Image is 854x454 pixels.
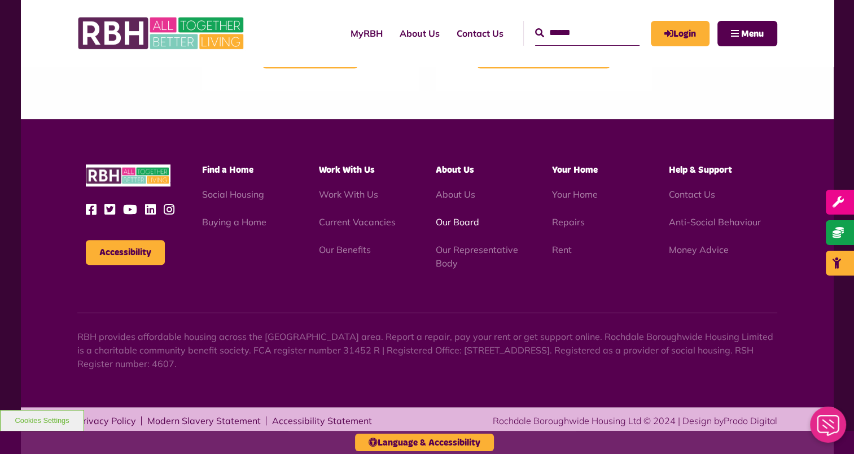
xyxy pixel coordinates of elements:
p: RBH provides affordable housing across the [GEOGRAPHIC_DATA] area. Report a repair, pay your rent... [77,330,777,370]
a: Work With Us [319,189,378,200]
a: Social Housing - open in a new tab [202,189,264,200]
img: RBH [86,164,170,186]
a: Current Vacancies [319,216,396,228]
a: Our Benefits [319,244,371,255]
a: Prodo Digital - open in a new tab [724,415,777,426]
a: Repairs [552,216,585,228]
a: Anti-Social Behaviour [669,216,761,228]
span: Find a Home [202,165,253,174]
button: Accessibility [86,240,165,265]
button: Language & Accessibility [355,434,494,451]
a: Buying a Home [202,216,266,228]
button: Navigation [717,21,777,46]
a: MyRBH [651,21,710,46]
a: About Us [435,189,475,200]
span: Your Home [552,165,598,174]
iframe: Netcall Web Assistant for live chat [803,403,854,454]
a: Contact Us [448,18,512,49]
a: MyRBH [342,18,391,49]
input: Search [535,21,640,45]
a: Privacy Policy [77,416,136,425]
span: Work With Us [319,165,375,174]
img: RBH [77,11,247,55]
a: Contact Us [669,189,715,200]
span: Menu [741,29,764,38]
a: Money Advice [669,244,729,255]
span: Help & Support [669,165,732,174]
a: Accessibility Statement [272,416,372,425]
div: Rochdale Boroughwide Housing Ltd © 2024 | Design by [493,414,777,427]
a: Our Board [435,216,479,228]
a: Modern Slavery Statement - open in a new tab [147,416,261,425]
a: About Us [391,18,448,49]
a: Rent [552,244,572,255]
span: About Us [435,165,474,174]
a: Your Home [552,189,598,200]
a: Our Representative Body [435,244,518,269]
